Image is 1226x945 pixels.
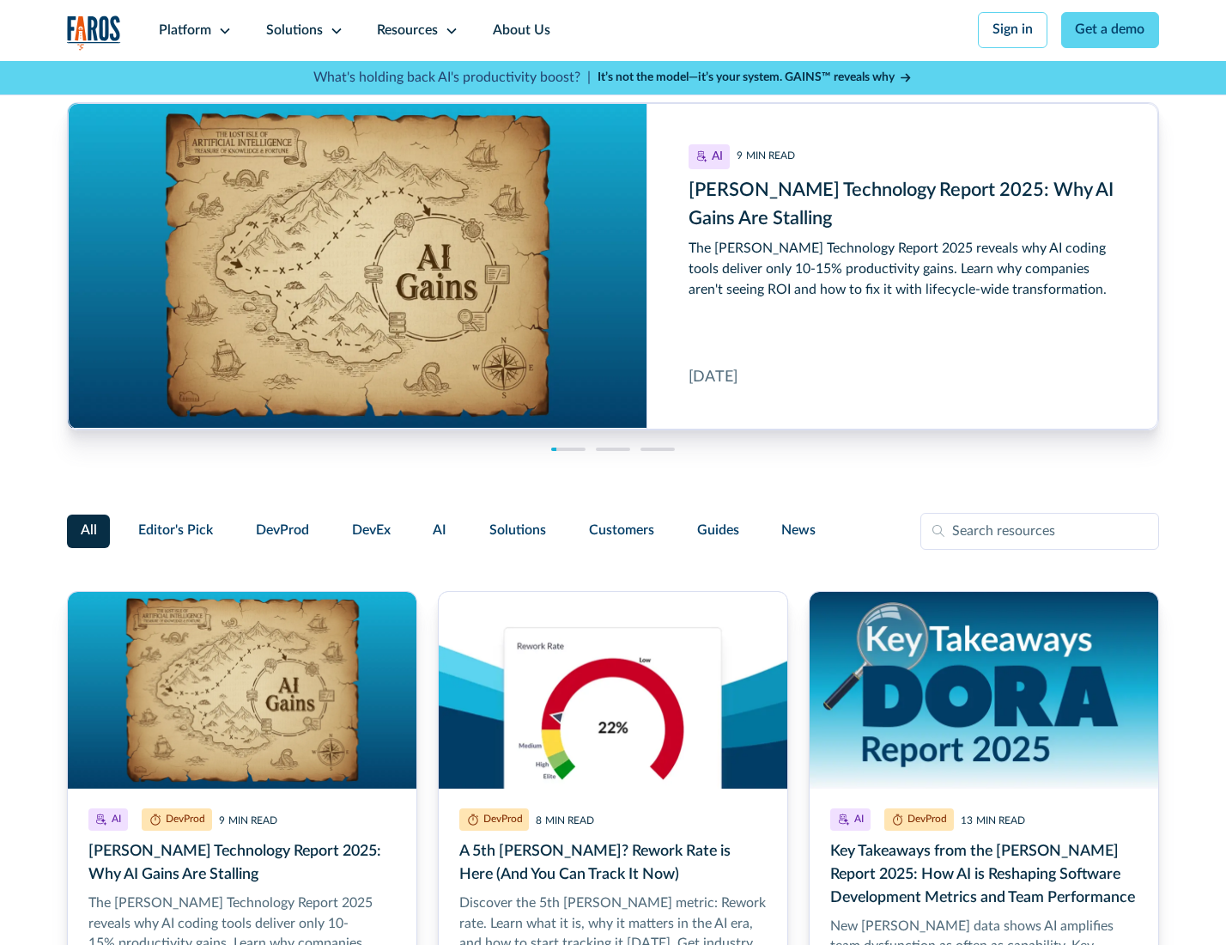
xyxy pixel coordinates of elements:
a: Sign in [978,12,1047,48]
div: Resources [377,21,438,41]
div: Platform [159,21,211,41]
img: Logo of the analytics and reporting company Faros. [67,15,122,51]
div: cms-link [68,103,1159,430]
div: Solutions [266,21,323,41]
span: Guides [697,521,739,541]
span: Solutions [489,521,546,541]
img: Treasure map to the lost isle of artificial intelligence [68,592,416,789]
span: Editor's Pick [138,521,213,541]
form: Filter Form [67,513,1160,551]
strong: It’s not the model—it’s your system. GAINS™ reveals why [598,71,895,83]
img: Key takeaways from the DORA Report 2025 [810,592,1158,789]
p: What's holding back AI's productivity boost? | [313,68,591,88]
span: AI [433,521,446,541]
span: DevEx [352,521,391,541]
span: News [781,521,816,541]
span: All [81,521,97,541]
span: Customers [589,521,654,541]
a: home [67,15,122,51]
a: It’s not the model—it’s your system. GAINS™ reveals why [598,69,913,87]
a: Bain Technology Report 2025: Why AI Gains Are Stalling [68,103,1159,430]
img: A semicircular gauge chart titled “Rework Rate.” The needle points to 22%, which falls in the red... [439,592,787,789]
a: Get a demo [1061,12,1160,48]
input: Search resources [920,513,1159,551]
span: DevProd [256,521,309,541]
